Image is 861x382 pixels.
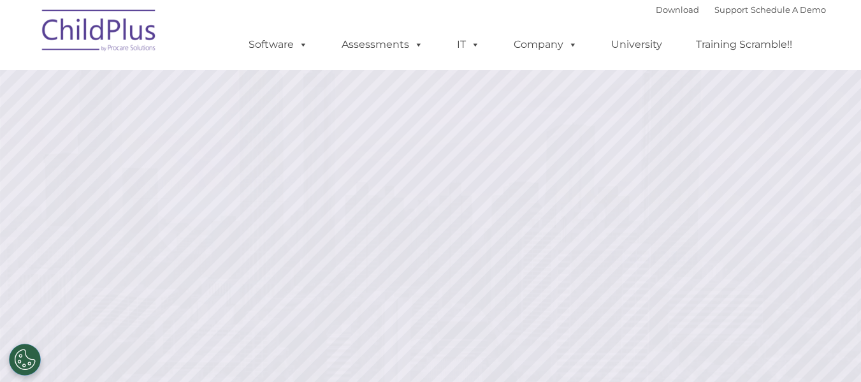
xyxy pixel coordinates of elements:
a: IT [444,32,493,57]
font: | [656,4,826,15]
a: Learn More [585,238,727,276]
a: Support [714,4,748,15]
a: Training Scramble!! [683,32,805,57]
a: Schedule A Demo [751,4,826,15]
a: Software [236,32,321,57]
img: ChildPlus by Procare Solutions [36,1,163,64]
a: Company [501,32,590,57]
a: University [598,32,675,57]
a: Download [656,4,699,15]
a: Assessments [329,32,436,57]
button: Cookies Settings [9,344,41,376]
